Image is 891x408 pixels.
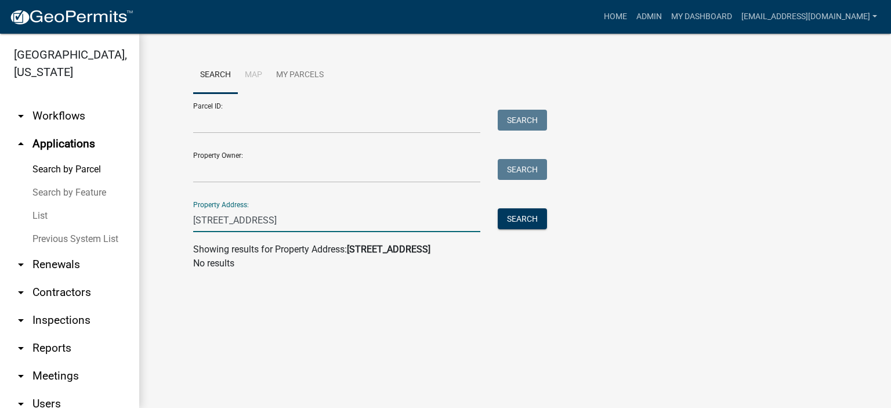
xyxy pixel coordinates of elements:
[269,57,331,94] a: My Parcels
[14,313,28,327] i: arrow_drop_down
[14,286,28,299] i: arrow_drop_down
[599,6,632,28] a: Home
[667,6,737,28] a: My Dashboard
[14,341,28,355] i: arrow_drop_down
[193,243,837,257] div: Showing results for Property Address:
[632,6,667,28] a: Admin
[498,159,547,180] button: Search
[193,257,837,270] p: No results
[193,57,238,94] a: Search
[347,244,430,255] strong: [STREET_ADDRESS]
[14,137,28,151] i: arrow_drop_up
[498,208,547,229] button: Search
[498,110,547,131] button: Search
[14,258,28,272] i: arrow_drop_down
[14,109,28,123] i: arrow_drop_down
[737,6,882,28] a: [EMAIL_ADDRESS][DOMAIN_NAME]
[14,369,28,383] i: arrow_drop_down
